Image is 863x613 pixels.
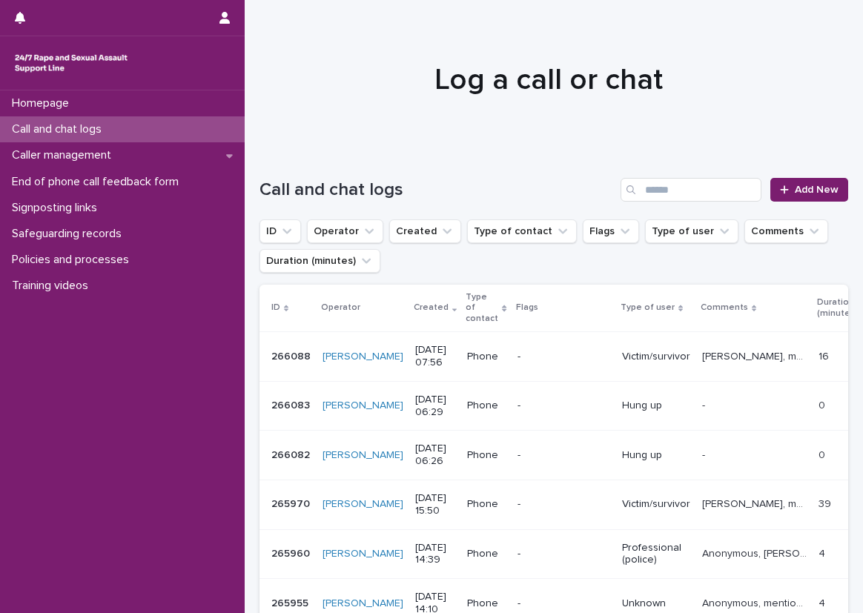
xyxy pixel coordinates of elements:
[622,597,690,610] p: Unknown
[323,597,403,610] a: [PERSON_NAME]
[518,351,610,363] p: -
[259,219,301,243] button: ID
[621,178,761,202] input: Search
[271,495,313,511] p: 265970
[271,594,311,610] p: 265955
[259,249,380,273] button: Duration (minutes)
[518,597,610,610] p: -
[6,253,141,267] p: Policies and processes
[6,175,191,189] p: End of phone call feedback form
[271,397,313,412] p: 266083
[702,348,810,363] p: Komal, mentioned experiencing sexual violence and talked about the impacts (physical health), exp...
[323,351,403,363] a: [PERSON_NAME]
[323,400,403,412] a: [PERSON_NAME]
[467,498,505,511] p: Phone
[622,449,690,462] p: Hung up
[323,548,403,560] a: [PERSON_NAME]
[307,219,383,243] button: Operator
[467,597,505,610] p: Phone
[259,62,837,98] h1: Log a call or chat
[415,344,455,369] p: [DATE] 07:56
[415,443,455,468] p: [DATE] 06:26
[467,219,577,243] button: Type of contact
[702,397,708,412] p: -
[770,178,848,202] a: Add New
[583,219,639,243] button: Flags
[819,446,828,462] p: 0
[622,351,690,363] p: Victim/survivor
[622,400,690,412] p: Hung up
[6,279,100,293] p: Training videos
[6,122,113,136] p: Call and chat logs
[518,400,610,412] p: -
[819,495,834,511] p: 39
[518,548,610,560] p: -
[466,289,498,327] p: Type of contact
[518,498,610,511] p: -
[701,299,748,316] p: Comments
[819,348,832,363] p: 16
[702,446,708,462] p: -
[819,545,828,560] p: 4
[518,449,610,462] p: -
[259,179,615,201] h1: Call and chat logs
[321,299,360,316] p: Operator
[702,495,810,511] p: Sarah, mentioned experiencing sexual violence, explored thoughts feelings and operator gave emoti...
[6,148,123,162] p: Caller management
[271,446,313,462] p: 266082
[795,185,839,195] span: Add New
[516,299,538,316] p: Flags
[467,449,505,462] p: Phone
[389,219,461,243] button: Created
[414,299,449,316] p: Created
[271,348,314,363] p: 266088
[415,394,455,419] p: [DATE] 06:29
[467,400,505,412] p: Phone
[817,294,858,322] p: Duration (minutes)
[645,219,738,243] button: Type of user
[6,227,133,241] p: Safeguarding records
[744,219,828,243] button: Comments
[621,299,675,316] p: Type of user
[6,96,81,110] p: Homepage
[271,545,313,560] p: 265960
[6,201,109,215] p: Signposting links
[12,48,130,78] img: rhQMoQhaT3yELyF149Cw
[467,351,505,363] p: Phone
[323,498,403,511] a: [PERSON_NAME]
[622,542,690,567] p: Professional (police)
[819,594,828,610] p: 4
[702,594,810,610] p: Anonymous, mentioned the telephone connection being faint and cutting in and out, caller chose to...
[415,492,455,517] p: [DATE] 15:50
[467,548,505,560] p: Phone
[271,299,280,316] p: ID
[702,545,810,560] p: Anonymous, caller wanted information about making a referral, operator explained the boundaries o...
[323,449,403,462] a: [PERSON_NAME]
[819,397,828,412] p: 0
[622,498,690,511] p: Victim/survivor
[415,542,455,567] p: [DATE] 14:39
